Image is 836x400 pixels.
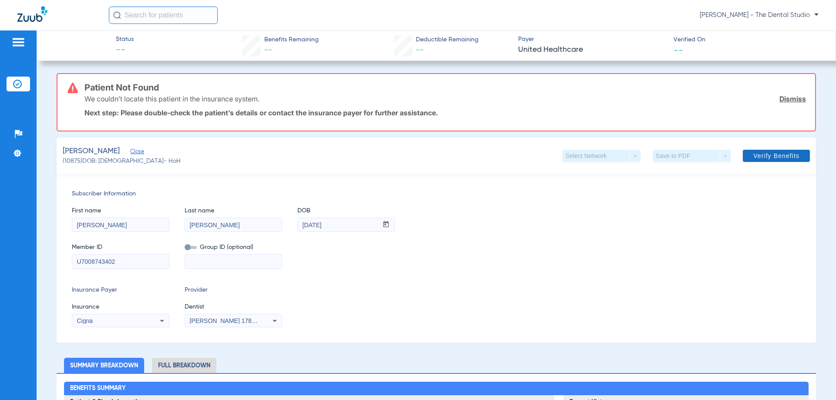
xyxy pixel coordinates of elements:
span: Insurance [72,303,169,312]
span: Status [116,35,134,44]
h2: Benefits Summary [64,382,808,396]
a: Dismiss [779,94,806,103]
button: Verify Benefits [743,150,810,162]
img: hamburger-icon [11,37,25,47]
span: Subscriber Information [72,189,801,198]
input: Search for patients [109,7,218,24]
img: Search Icon [113,11,121,19]
span: [PERSON_NAME] 1780363036 [189,317,275,324]
span: [PERSON_NAME] [63,146,120,157]
span: Close [130,148,138,157]
span: DOB [297,206,395,215]
img: Zuub Logo [17,7,47,22]
li: Summary Breakdown [64,358,144,373]
span: United Healthcare [518,44,666,55]
img: error-icon [67,83,78,93]
span: Provider [185,286,282,295]
span: -- [264,46,272,54]
span: Payer [518,35,666,44]
span: Deductible Remaining [416,35,479,44]
span: Insurance Payer [72,286,169,295]
span: First name [72,206,169,215]
span: -- [116,44,134,57]
span: Member ID [72,243,169,252]
span: Dentist [185,303,282,312]
li: Full Breakdown [152,358,216,373]
button: Open calendar [378,218,394,232]
iframe: Chat Widget [792,358,836,400]
h3: Patient Not Found [84,83,806,92]
span: -- [416,46,424,54]
p: We couldn’t locate this patient in the insurance system. [84,94,260,103]
span: Group ID (optional) [185,243,282,252]
p: Next step: Please double-check the patient’s details or contact the insurance payer for further a... [84,108,806,117]
span: [PERSON_NAME] - The Dental Studio [700,11,819,20]
span: Benefits Remaining [264,35,319,44]
span: Last name [185,206,282,215]
span: -- [674,45,683,54]
span: Verify Benefits [753,152,799,159]
span: Verified On [674,35,822,44]
span: (10875) DOB: [DEMOGRAPHIC_DATA] - HoH [63,157,181,166]
span: Cigna [77,317,93,324]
